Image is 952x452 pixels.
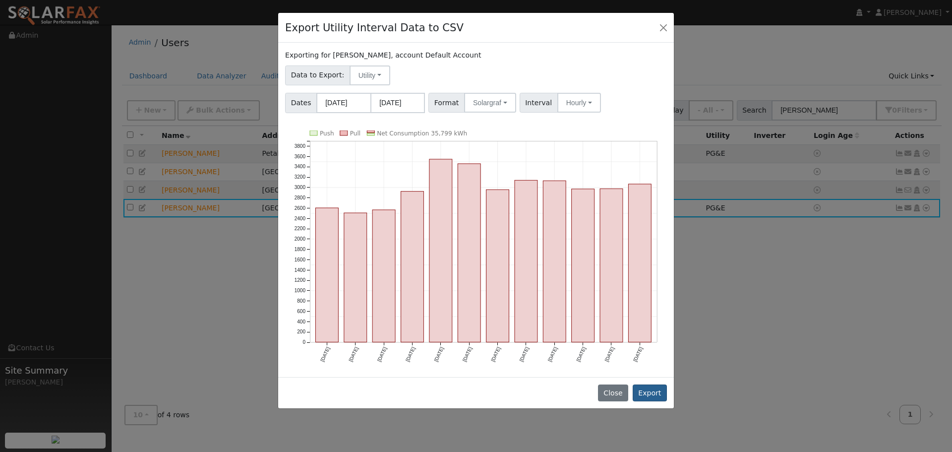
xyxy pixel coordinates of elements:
button: Solargraf [464,93,516,113]
text: 0 [303,339,306,345]
rect: onclick="" [629,184,652,342]
rect: onclick="" [486,190,509,342]
rect: onclick="" [401,191,424,342]
label: Exporting for [PERSON_NAME], account Default Account [285,50,481,61]
text: 200 [297,329,305,334]
button: Export [633,385,667,401]
button: Utility [350,65,390,85]
text: 1600 [295,257,306,262]
text: 2400 [295,215,306,221]
rect: onclick="" [316,208,339,342]
text: 1000 [295,288,306,293]
rect: onclick="" [543,181,566,342]
text: 1800 [295,247,306,252]
text: 3000 [295,185,306,190]
text: [DATE] [519,346,530,362]
text: [DATE] [348,346,359,362]
text: [DATE] [376,346,388,362]
rect: onclick="" [600,189,623,342]
rect: onclick="" [572,189,595,342]
text: 3200 [295,174,306,180]
text: [DATE] [490,346,501,362]
text: [DATE] [575,346,587,362]
span: Dates [285,93,317,113]
rect: onclick="" [458,164,480,342]
text: [DATE] [462,346,473,362]
rect: onclick="" [515,180,537,342]
text: [DATE] [433,346,445,362]
span: Format [428,93,465,113]
rect: onclick="" [372,210,395,342]
text: 800 [297,298,305,304]
text: [DATE] [405,346,416,362]
text: [DATE] [604,346,615,362]
text: 3800 [295,143,306,149]
text: 2800 [295,195,306,200]
rect: onclick="" [429,159,452,342]
text: Pull [350,130,360,137]
text: 3600 [295,153,306,159]
h4: Export Utility Interval Data to CSV [285,20,464,36]
text: 2000 [295,236,306,242]
text: 600 [297,309,305,314]
text: 3400 [295,164,306,169]
text: 2600 [295,205,306,210]
span: Data to Export: [285,65,350,85]
button: Close [598,385,628,401]
text: 1400 [295,267,306,272]
text: [DATE] [319,346,331,362]
text: Net Consumption 35,799 kWh [377,130,467,137]
text: Push [320,130,334,137]
text: 400 [297,319,305,324]
button: Hourly [557,93,601,113]
text: 1200 [295,277,306,283]
text: [DATE] [547,346,558,362]
rect: onclick="" [344,213,367,342]
span: Interval [520,93,558,113]
text: 2200 [295,226,306,231]
button: Close [656,20,670,34]
text: [DATE] [632,346,644,362]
